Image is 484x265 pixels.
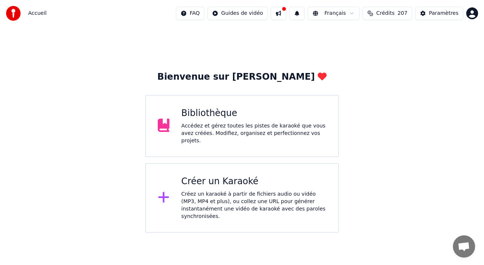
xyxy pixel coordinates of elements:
[176,7,204,20] button: FAQ
[397,10,407,17] span: 207
[429,10,458,17] div: Paramètres
[207,7,268,20] button: Guides de vidéo
[415,7,463,20] button: Paramètres
[453,235,475,258] a: Ouvrir le chat
[28,10,47,17] nav: breadcrumb
[181,122,326,145] div: Accédez et gérez toutes les pistes de karaoké que vous avez créées. Modifiez, organisez et perfec...
[6,6,21,21] img: youka
[181,191,326,220] div: Créez un karaoké à partir de fichiers audio ou vidéo (MP3, MP4 et plus), ou collez une URL pour g...
[181,107,326,119] div: Bibliothèque
[181,176,326,188] div: Créer un Karaoké
[363,7,412,20] button: Crédits207
[28,10,47,17] span: Accueil
[157,71,327,83] div: Bienvenue sur [PERSON_NAME]
[376,10,394,17] span: Crédits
